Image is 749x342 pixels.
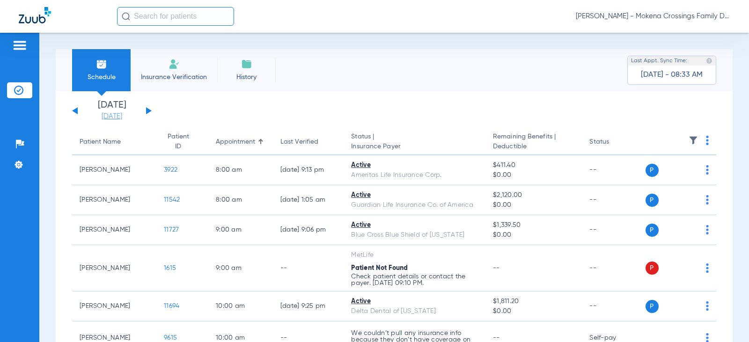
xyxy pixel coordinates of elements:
[706,263,709,273] img: group-dot-blue.svg
[493,170,574,180] span: $0.00
[208,155,273,185] td: 8:00 AM
[706,136,709,145] img: group-dot-blue.svg
[646,262,659,275] span: P
[582,155,645,185] td: --
[273,291,344,321] td: [DATE] 9:25 PM
[493,335,500,341] span: --
[280,137,337,147] div: Last Verified
[164,167,177,173] span: 3922
[351,190,478,200] div: Active
[576,12,730,21] span: [PERSON_NAME] - Mokena Crossings Family Dental
[12,40,27,51] img: hamburger-icon
[169,58,180,70] img: Manual Insurance Verification
[485,129,582,155] th: Remaining Benefits |
[582,185,645,215] td: --
[641,70,703,80] span: [DATE] - 08:33 AM
[208,291,273,321] td: 10:00 AM
[164,335,177,341] span: 9615
[646,300,659,313] span: P
[273,185,344,215] td: [DATE] 1:05 AM
[208,185,273,215] td: 8:00 AM
[280,137,318,147] div: Last Verified
[646,224,659,237] span: P
[706,195,709,204] img: group-dot-blue.svg
[493,297,574,306] span: $1,811.20
[19,7,51,23] img: Zuub Logo
[493,190,574,200] span: $2,120.00
[493,200,574,210] span: $0.00
[351,273,478,286] p: Check patient details or contact the payer. [DATE] 09:10 PM.
[273,215,344,245] td: [DATE] 9:06 PM
[493,265,500,271] span: --
[493,220,574,230] span: $1,339.50
[164,132,192,152] div: Patient ID
[351,160,478,170] div: Active
[164,265,176,271] span: 1615
[164,132,201,152] div: Patient ID
[646,194,659,207] span: P
[706,225,709,234] img: group-dot-blue.svg
[72,215,156,245] td: [PERSON_NAME]
[273,245,344,291] td: --
[493,306,574,316] span: $0.00
[72,245,156,291] td: [PERSON_NAME]
[84,112,140,121] a: [DATE]
[344,129,485,155] th: Status |
[351,142,478,152] span: Insurance Payer
[164,196,180,203] span: 11542
[241,58,252,70] img: History
[224,73,269,82] span: History
[582,129,645,155] th: Status
[122,12,130,21] img: Search Icon
[84,101,140,121] li: [DATE]
[96,58,107,70] img: Schedule
[582,245,645,291] td: --
[351,200,478,210] div: Guardian Life Insurance Co. of America
[351,265,408,271] span: Patient Not Found
[351,297,478,306] div: Active
[689,136,698,145] img: filter.svg
[351,230,478,240] div: Blue Cross Blue Shield of [US_STATE]
[706,165,709,175] img: group-dot-blue.svg
[706,301,709,311] img: group-dot-blue.svg
[80,137,121,147] div: Patient Name
[646,164,659,177] span: P
[216,137,255,147] div: Appointment
[79,73,124,82] span: Schedule
[72,291,156,321] td: [PERSON_NAME]
[706,58,712,64] img: last sync help info
[493,142,574,152] span: Deductible
[351,250,478,260] div: MetLife
[351,220,478,230] div: Active
[208,245,273,291] td: 9:00 AM
[80,137,149,147] div: Patient Name
[117,7,234,26] input: Search for patients
[72,155,156,185] td: [PERSON_NAME]
[351,170,478,180] div: Ameritas Life Insurance Corp.
[138,73,210,82] span: Insurance Verification
[208,215,273,245] td: 9:00 AM
[273,155,344,185] td: [DATE] 9:13 PM
[493,160,574,170] span: $411.40
[164,226,179,233] span: 11727
[631,56,687,65] span: Last Appt. Sync Time:
[582,215,645,245] td: --
[582,291,645,321] td: --
[216,137,265,147] div: Appointment
[72,185,156,215] td: [PERSON_NAME]
[351,306,478,316] div: Delta Dental of [US_STATE]
[164,303,179,309] span: 11694
[493,230,574,240] span: $0.00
